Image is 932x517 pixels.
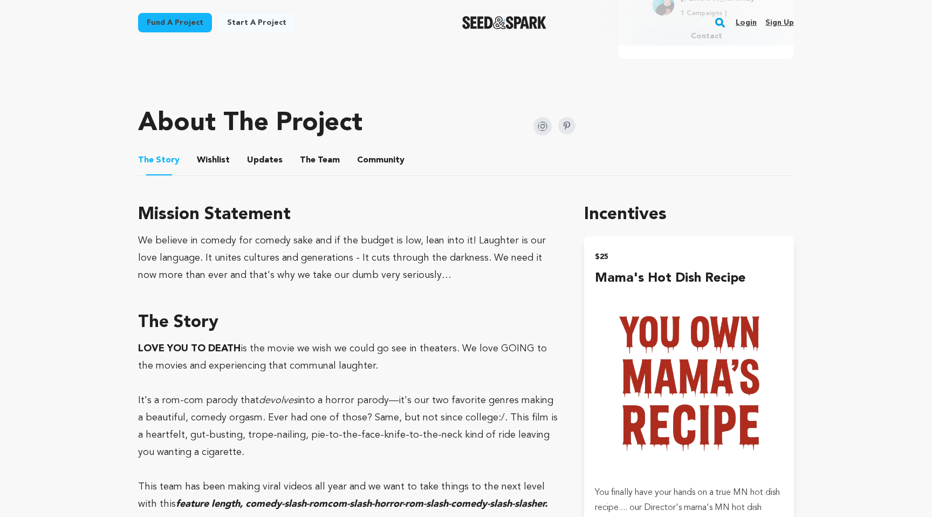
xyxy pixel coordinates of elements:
[736,14,757,31] a: Login
[138,340,558,375] p: is the movie we wish we could go see in theaters. We love GOING to the movies and experiencing th...
[595,269,783,288] h4: Mama's Hot Dish Recipe
[357,154,405,167] span: Community
[765,14,794,31] a: Sign up
[462,16,547,29] img: Seed&Spark Logo Dark Mode
[138,344,241,353] strong: LOVE YOU TO DEATH
[138,202,558,228] h3: Mission Statement
[247,154,283,167] span: Updates
[462,16,547,29] a: Seed&Spark Homepage
[176,499,547,509] em: feature length, comedy-slash-romcom-slash-horror-rom-slash-comedy-slash-slasher.
[138,232,558,284] div: We believe in comedy for comedy sake and if the budget is low, lean into it! Laughter is our love...
[595,288,783,477] img: incentive
[138,478,558,513] p: This team has been making viral videos all year and we want to take things to the next level with...
[138,154,180,167] span: Story
[259,396,298,405] em: devolves
[300,154,316,167] span: The
[300,154,340,167] span: Team
[138,111,362,137] h1: About The Project
[197,154,230,167] span: Wishlist
[595,249,783,264] h2: $25
[533,117,552,135] img: Seed&Spark Instagram Icon
[584,202,794,228] h1: Incentives
[558,117,575,134] img: Seed&Spark Pinterest Icon
[138,13,212,32] a: Fund a project
[138,154,154,167] span: The
[138,310,558,336] h3: The Story
[218,13,295,32] a: Start a project
[138,392,558,461] p: It's a rom-com parody that into a horror parody—it's our two favorite genres making a beautiful, ...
